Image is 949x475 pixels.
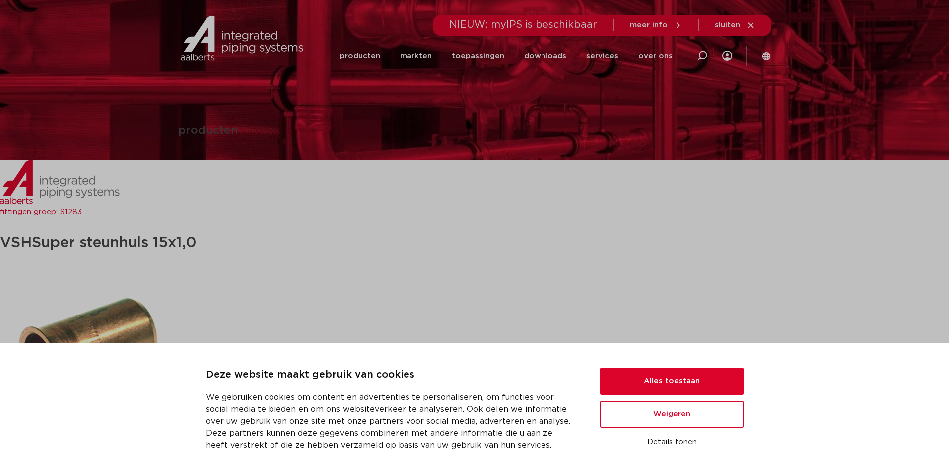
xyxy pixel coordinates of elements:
[340,37,673,75] nav: Menu
[586,37,618,75] a: services
[638,37,673,75] a: over ons
[600,434,744,451] button: Details tonen
[600,401,744,428] button: Weigeren
[34,208,82,216] a: groep: S1283
[400,37,432,75] a: markten
[715,21,740,29] span: sluiten
[630,21,668,29] span: meer info
[722,45,732,67] div: my IPS
[206,367,576,383] p: Deze website maakt gebruik van cookies
[449,20,597,30] span: NIEUW: myIPS is beschikbaar
[715,21,755,30] a: sluiten
[600,368,744,395] button: Alles toestaan
[340,37,380,75] a: producten
[452,37,504,75] a: toepassingen
[524,37,566,75] a: downloads
[178,125,238,137] h1: producten
[630,21,682,30] a: meer info
[206,391,576,451] p: We gebruiken cookies om content en advertenties te personaliseren, om functies voor social media ...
